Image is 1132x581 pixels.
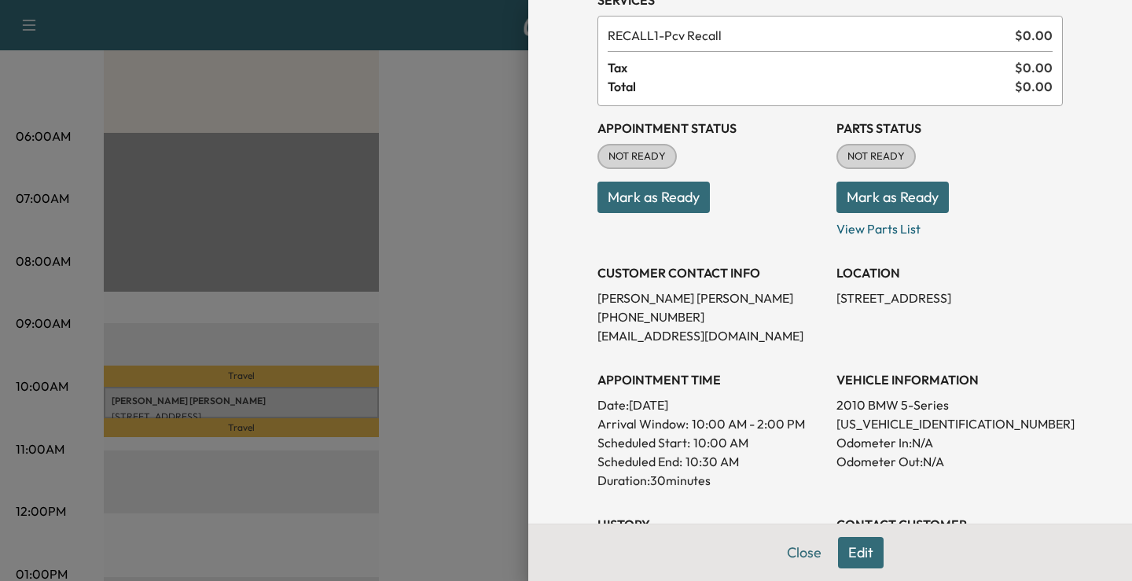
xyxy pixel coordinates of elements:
[685,452,739,471] p: 10:30 AM
[693,433,748,452] p: 10:00 AM
[608,77,1015,96] span: Total
[599,149,675,164] span: NOT READY
[836,213,1063,238] p: View Parts List
[836,182,949,213] button: Mark as Ready
[597,471,824,490] p: Duration: 30 minutes
[597,433,690,452] p: Scheduled Start:
[1015,26,1053,45] span: $ 0.00
[1015,77,1053,96] span: $ 0.00
[597,307,824,326] p: [PHONE_NUMBER]
[597,414,824,433] p: Arrival Window:
[836,395,1063,414] p: 2010 BMW 5-Series
[597,515,824,534] h3: History
[836,263,1063,282] h3: LOCATION
[838,149,914,164] span: NOT READY
[777,537,832,568] button: Close
[608,58,1015,77] span: Tax
[597,119,824,138] h3: Appointment Status
[1015,58,1053,77] span: $ 0.00
[836,515,1063,534] h3: CONTACT CUSTOMER
[597,182,710,213] button: Mark as Ready
[836,433,1063,452] p: Odometer In: N/A
[597,370,824,389] h3: APPOINTMENT TIME
[597,326,824,345] p: [EMAIL_ADDRESS][DOMAIN_NAME]
[692,414,805,433] span: 10:00 AM - 2:00 PM
[836,370,1063,389] h3: VEHICLE INFORMATION
[836,414,1063,433] p: [US_VEHICLE_IDENTIFICATION_NUMBER]
[836,289,1063,307] p: [STREET_ADDRESS]
[836,119,1063,138] h3: Parts Status
[838,537,884,568] button: Edit
[597,395,824,414] p: Date: [DATE]
[597,289,824,307] p: [PERSON_NAME] [PERSON_NAME]
[597,452,682,471] p: Scheduled End:
[836,452,1063,471] p: Odometer Out: N/A
[608,26,1009,45] span: Pcv Recall
[597,263,824,282] h3: CUSTOMER CONTACT INFO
